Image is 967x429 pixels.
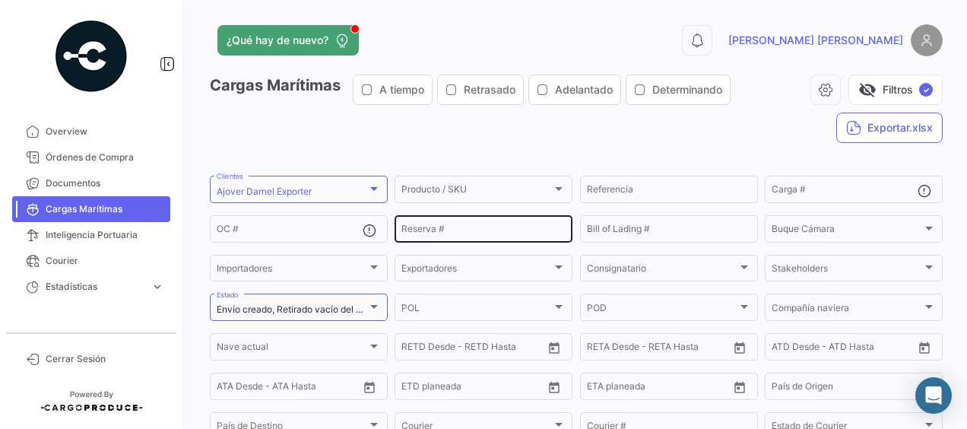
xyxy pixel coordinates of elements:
input: Desde [587,383,588,394]
input: Hasta [599,344,667,354]
input: Hasta [414,344,481,354]
span: visibility_off [858,81,877,99]
button: ¿Qué hay de nuevo? [217,25,359,56]
span: Buque Cámara [772,226,922,237]
span: Inteligencia Portuaria [46,228,164,242]
span: Retrasado [464,82,515,97]
button: Exportar.xlsx [836,113,943,143]
span: Documentos [46,176,164,190]
span: Estadísticas [46,280,144,294]
a: Órdenes de Compra [12,145,170,170]
span: Nave actual [217,344,367,354]
input: ATA Desde [217,383,218,394]
span: Exportadores [401,265,552,276]
input: ATD Desde [772,344,773,354]
button: Retrasado [438,75,523,104]
span: Importadores [217,265,367,276]
span: A tiempo [379,82,424,97]
img: powered-by.png [53,18,129,94]
button: Open calendar [728,376,751,399]
a: Documentos [12,170,170,196]
span: Adelantado [555,82,613,97]
button: Open calendar [543,336,566,359]
button: Open calendar [358,376,381,399]
input: ATA Hasta [229,383,296,394]
input: Desde [587,344,588,354]
span: Courier [46,254,164,268]
span: Compañía naviera [772,304,922,315]
button: Open calendar [913,336,936,359]
img: placeholder-user.png [911,24,943,56]
mat-select-trigger: Ajover Darnel Exporter [217,186,312,197]
span: ✓ [919,83,933,97]
button: visibility_offFiltros✓ [848,75,943,105]
span: Determinando [652,82,722,97]
input: Desde [401,344,403,354]
a: Inteligencia Portuaria [12,222,170,248]
span: País de Origen [772,383,922,394]
span: Overview [46,125,164,138]
span: POL [401,304,552,315]
span: POD [587,304,737,315]
button: Open calendar [543,376,566,399]
button: Open calendar [728,336,751,359]
span: Cerrar Sesión [46,352,164,366]
input: Hasta [599,383,667,394]
input: Hasta [414,383,481,394]
span: ¿Qué hay de nuevo? [227,33,328,48]
a: Cargas Marítimas [12,196,170,222]
span: Cargas Marítimas [46,202,164,216]
a: Overview [12,119,170,145]
span: [PERSON_NAME] [PERSON_NAME] [728,33,903,48]
a: Courier [12,248,170,274]
span: Órdenes de Compra [46,151,164,164]
span: Consignatario [587,265,737,276]
h3: Cargas Marítimas [210,75,735,105]
div: Abrir Intercom Messenger [915,377,952,414]
button: Determinando [626,75,730,104]
button: A tiempo [354,75,432,104]
span: Producto / SKU [401,186,552,197]
span: Stakeholders [772,265,922,276]
input: Desde [401,383,403,394]
button: Adelantado [529,75,620,104]
span: expand_more [151,280,164,294]
input: ATD Hasta [784,344,851,354]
